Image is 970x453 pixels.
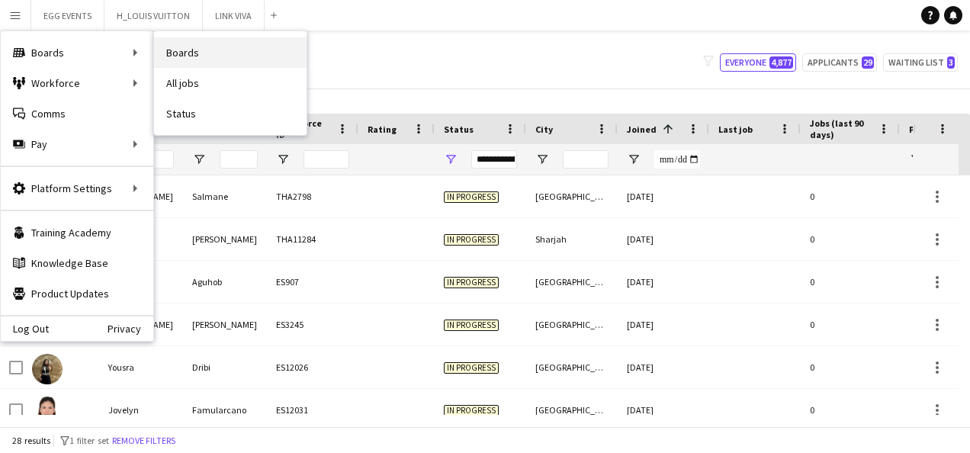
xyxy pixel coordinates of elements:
[183,304,267,345] div: [PERSON_NAME]
[1,37,153,68] div: Boards
[1,217,153,248] a: Training Academy
[99,389,183,431] div: Jovelyn
[627,153,641,166] button: Open Filter Menu
[720,53,796,72] button: Everyone4,877
[192,153,206,166] button: Open Filter Menu
[203,1,265,31] button: LINK VIVA
[769,56,793,69] span: 4,877
[267,218,358,260] div: THA11284
[909,153,923,166] button: Open Filter Menu
[183,175,267,217] div: Salmane
[183,218,267,260] div: [PERSON_NAME]
[444,124,474,135] span: Status
[862,56,874,69] span: 29
[1,98,153,129] a: Comms
[267,261,358,303] div: ES907
[947,56,955,69] span: 3
[183,346,267,388] div: Dribi
[618,261,709,303] div: [DATE]
[618,218,709,260] div: [DATE]
[883,53,958,72] button: Waiting list3
[801,304,900,345] div: 0
[154,68,307,98] a: All jobs
[1,173,153,204] div: Platform Settings
[526,346,618,388] div: [GEOGRAPHIC_DATA]
[444,405,499,416] span: In progress
[618,346,709,388] div: [DATE]
[1,129,153,159] div: Pay
[154,37,307,68] a: Boards
[1,323,49,335] a: Log Out
[267,346,358,388] div: ES12026
[154,98,307,129] a: Status
[69,435,109,446] span: 1 filter set
[444,234,499,246] span: In progress
[99,346,183,388] div: Yousra
[444,277,499,288] span: In progress
[104,1,203,31] button: H_LOUIS VUITTON
[535,124,553,135] span: City
[32,397,63,427] img: Jovelyn Famularcano
[267,304,358,345] div: ES3245
[654,150,700,169] input: Joined Filter Input
[618,389,709,431] div: [DATE]
[136,150,174,169] input: First Name Filter Input
[32,354,63,384] img: Yousra Dribi
[810,117,872,140] span: Jobs (last 90 days)
[267,389,358,431] div: ES12031
[526,175,618,217] div: [GEOGRAPHIC_DATA]
[31,1,104,31] button: EGG EVENTS
[1,248,153,278] a: Knowledge Base
[618,175,709,217] div: [DATE]
[801,261,900,303] div: 0
[444,191,499,203] span: In progress
[1,278,153,309] a: Product Updates
[801,346,900,388] div: 0
[183,261,267,303] div: Aguhob
[444,153,458,166] button: Open Filter Menu
[220,150,258,169] input: Last Name Filter Input
[276,153,290,166] button: Open Filter Menu
[368,124,397,135] span: Rating
[304,150,349,169] input: Workforce ID Filter Input
[444,362,499,374] span: In progress
[108,323,153,335] a: Privacy
[526,304,618,345] div: [GEOGRAPHIC_DATA]
[618,304,709,345] div: [DATE]
[1,68,153,98] div: Workforce
[801,389,900,431] div: 0
[526,261,618,303] div: [GEOGRAPHIC_DATA]
[718,124,753,135] span: Last job
[526,218,618,260] div: Sharjah
[627,124,657,135] span: Joined
[535,153,549,166] button: Open Filter Menu
[267,175,358,217] div: THA2798
[444,320,499,331] span: In progress
[563,150,609,169] input: City Filter Input
[526,389,618,431] div: [GEOGRAPHIC_DATA]
[801,218,900,260] div: 0
[109,432,178,449] button: Remove filters
[801,175,900,217] div: 0
[183,389,267,431] div: Famularcano
[909,124,939,135] span: Profile
[802,53,877,72] button: Applicants29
